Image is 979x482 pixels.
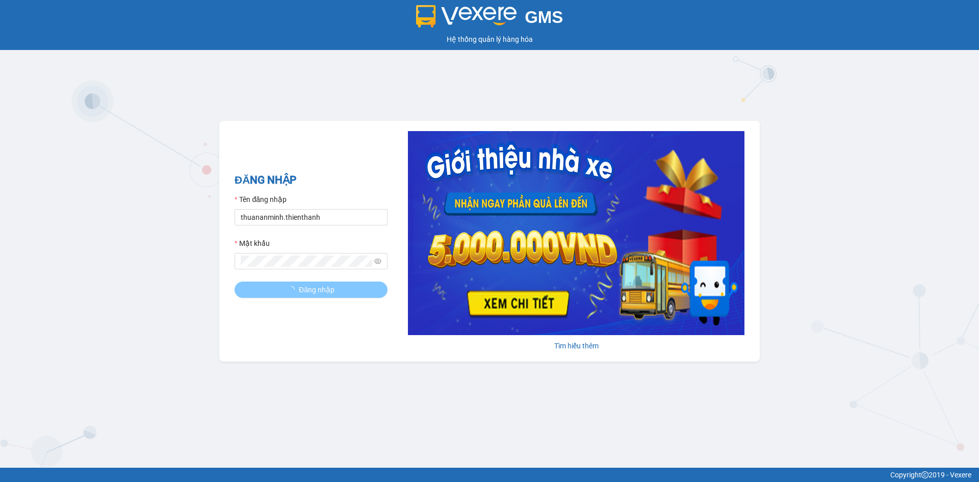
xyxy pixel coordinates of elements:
[235,209,388,225] input: Tên đăng nhập
[299,284,334,295] span: Đăng nhập
[525,8,563,27] span: GMS
[8,469,971,480] div: Copyright 2019 - Vexere
[416,15,563,23] a: GMS
[408,340,744,351] div: Tìm hiểu thêm
[408,131,744,335] img: banner-0
[241,256,372,267] input: Mật khẩu
[235,238,270,249] label: Mật khẩu
[374,258,381,265] span: eye
[235,194,287,205] label: Tên đăng nhập
[235,282,388,298] button: Đăng nhập
[235,172,388,189] h2: ĐĂNG NHẬP
[3,34,976,45] div: Hệ thống quản lý hàng hóa
[416,5,517,28] img: logo 2
[921,471,929,478] span: copyright
[288,286,299,293] span: loading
